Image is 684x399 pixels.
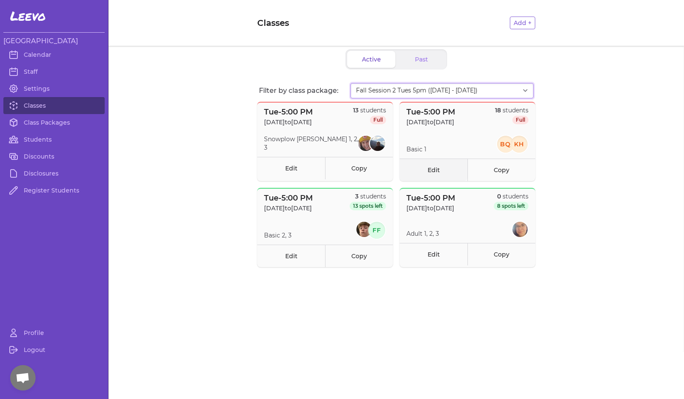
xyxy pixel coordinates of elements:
[500,140,511,148] text: BQ
[3,182,105,199] a: Register Students
[406,204,455,212] p: [DATE] to [DATE]
[3,114,105,131] a: Class Packages
[406,118,455,126] p: [DATE] to [DATE]
[373,226,381,234] text: FF
[495,106,528,114] p: students
[406,192,455,204] p: Tue - 5:00 PM
[467,243,535,265] a: Copy
[264,135,359,152] p: Snowplow [PERSON_NAME] 1, 2, 3
[400,159,467,181] a: Edit
[494,192,528,201] p: students
[259,86,350,96] p: Filter by class package:
[512,116,528,124] span: Full
[510,17,535,29] button: Add +
[370,116,386,124] span: Full
[257,245,325,267] a: Edit
[3,97,105,114] a: Classes
[397,51,445,68] button: Past
[497,193,501,200] span: 0
[514,140,525,148] text: KH
[355,193,359,200] span: 3
[3,63,105,80] a: Staff
[264,231,292,240] p: Basic 2, 3
[495,106,501,114] span: 18
[3,36,105,46] h3: [GEOGRAPHIC_DATA]
[257,157,325,179] a: Edit
[406,106,455,118] p: Tue - 5:00 PM
[264,106,313,118] p: Tue - 5:00 PM
[325,157,393,179] a: Copy
[3,324,105,341] a: Profile
[3,131,105,148] a: Students
[467,159,535,181] a: Copy
[3,341,105,358] a: Logout
[353,106,386,114] p: students
[3,148,105,165] a: Discounts
[350,192,386,201] p: students
[406,145,426,153] p: Basic 1
[3,80,105,97] a: Settings
[325,245,393,267] a: Copy
[10,365,36,391] div: Open chat
[400,243,467,265] a: Edit
[350,202,386,210] span: 13 spots left
[347,51,395,68] button: Active
[264,118,313,126] p: [DATE] to [DATE]
[406,229,439,238] p: Adult 1, 2, 3
[353,106,359,114] span: 13
[3,46,105,63] a: Calendar
[10,8,46,24] span: Leevo
[264,204,313,212] p: [DATE] to [DATE]
[3,165,105,182] a: Disclosures
[494,202,528,210] span: 8 spots left
[264,192,313,204] p: Tue - 5:00 PM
